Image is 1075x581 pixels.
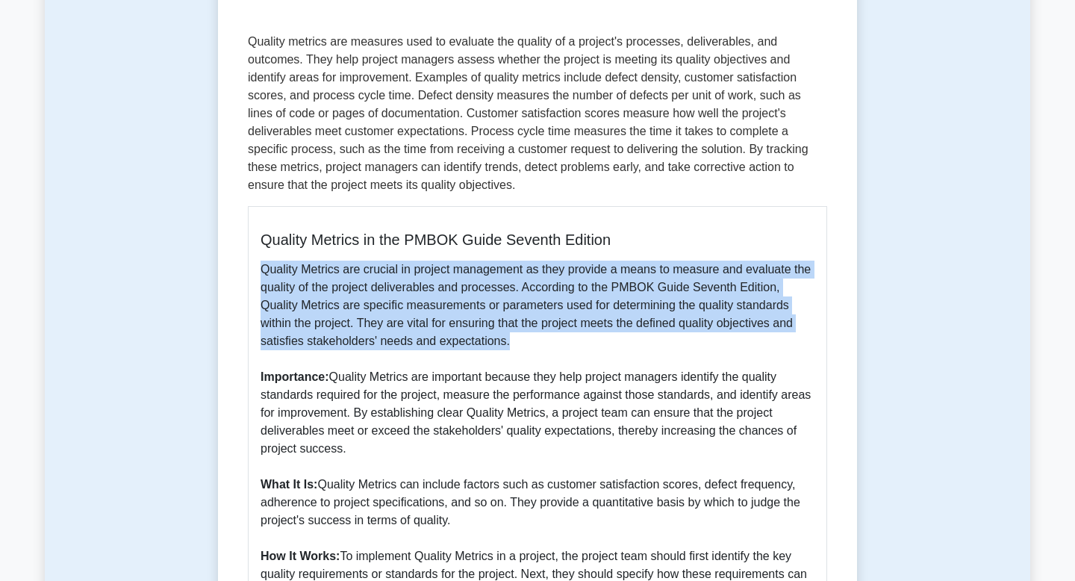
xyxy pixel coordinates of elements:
[261,231,814,249] h5: Quality Metrics in the PMBOK Guide Seventh Edition
[261,478,317,491] b: What It Is:
[248,33,827,194] p: Quality metrics are measures used to evaluate the quality of a project's processes, deliverables,...
[261,550,340,562] b: How It Works:
[261,370,329,383] b: Importance:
